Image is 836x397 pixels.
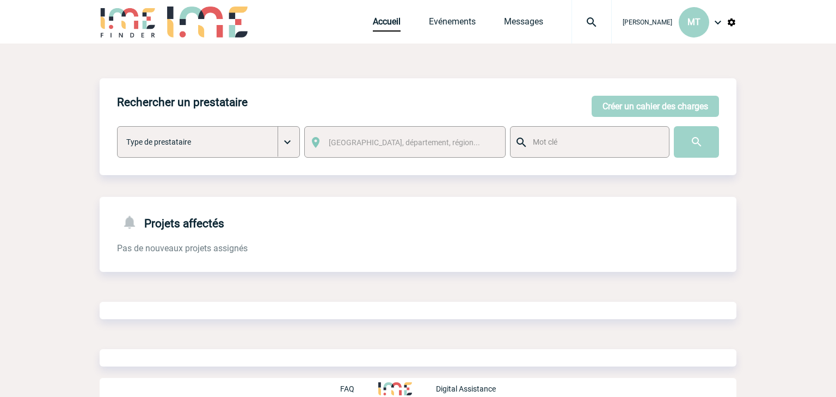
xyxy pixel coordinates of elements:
h4: Rechercher un prestataire [117,96,248,109]
img: IME-Finder [100,7,156,38]
p: FAQ [340,384,354,393]
span: Pas de nouveaux projets assignés [117,243,248,253]
img: http://www.idealmeetingsevents.fr/ [378,382,412,395]
input: Mot clé [530,135,659,149]
a: FAQ [340,383,378,393]
img: notifications-24-px-g.png [121,214,144,230]
p: Digital Assistance [436,384,496,393]
a: Accueil [373,16,401,32]
span: [GEOGRAPHIC_DATA], département, région... [329,138,480,147]
a: Evénements [429,16,476,32]
a: Messages [504,16,543,32]
h4: Projets affectés [117,214,224,230]
span: [PERSON_NAME] [623,18,672,26]
span: MT [687,17,700,27]
input: Submit [674,126,719,158]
